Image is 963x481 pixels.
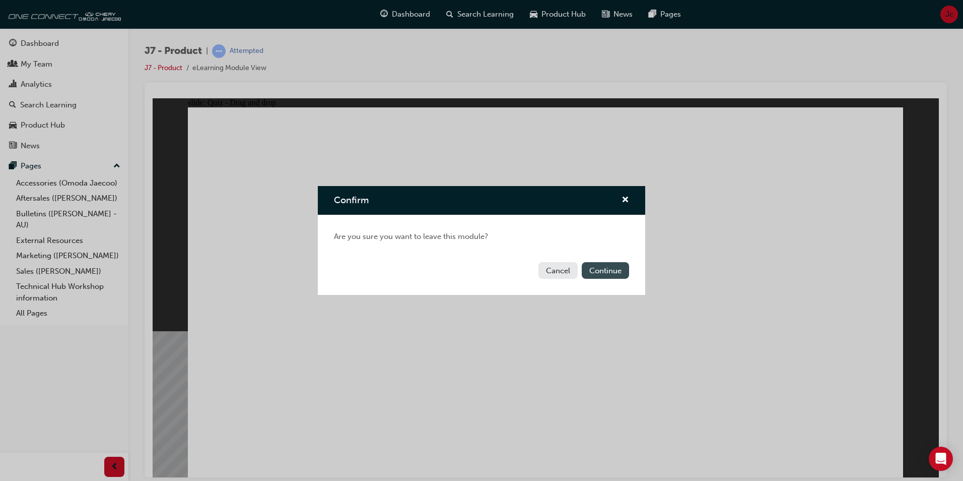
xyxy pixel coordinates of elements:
[334,195,369,206] span: Confirm
[622,194,629,207] button: cross-icon
[929,447,953,471] div: Open Intercom Messenger
[538,262,578,279] button: Cancel
[318,215,645,259] div: Are you sure you want to leave this module?
[582,262,629,279] button: Continue
[318,186,645,295] div: Confirm
[622,196,629,205] span: cross-icon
